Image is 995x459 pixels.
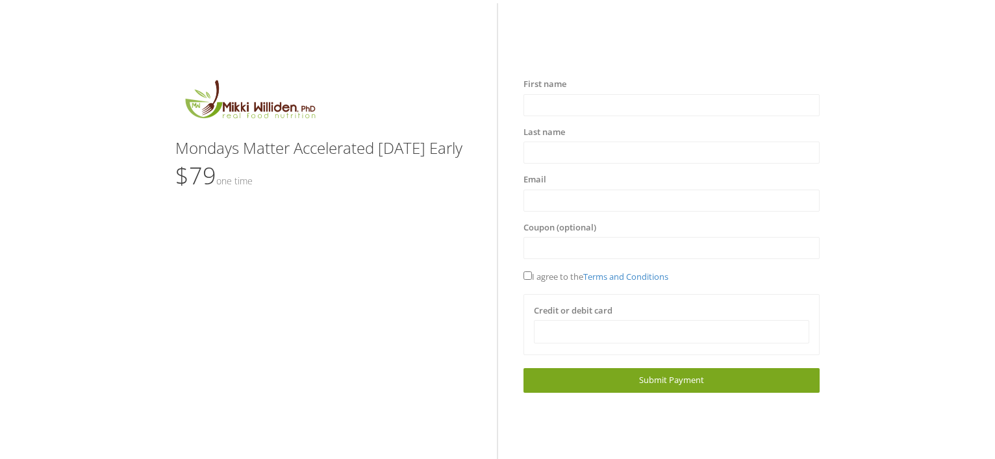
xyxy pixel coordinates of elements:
[583,271,668,282] a: Terms and Conditions
[523,78,566,91] label: First name
[523,221,596,234] label: Coupon (optional)
[639,374,704,386] span: Submit Payment
[542,326,801,337] iframe: Secure card payment input frame
[534,304,612,317] label: Credit or debit card
[216,175,253,187] small: One time
[523,173,546,186] label: Email
[175,140,472,156] h3: Mondays Matter Accelerated [DATE] Early
[175,78,323,127] img: MikkiLogoMain.png
[523,126,565,139] label: Last name
[175,160,253,192] span: $79
[523,368,820,392] a: Submit Payment
[523,271,668,282] span: I agree to the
